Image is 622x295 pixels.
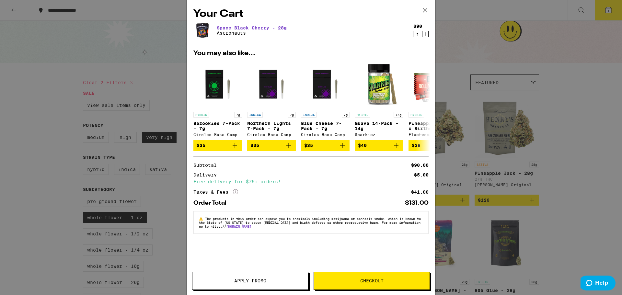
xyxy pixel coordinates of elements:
[422,31,429,37] button: Increment
[193,121,242,131] p: Bazookies 7-Pack - 7g
[193,200,231,206] div: Order Total
[217,25,287,30] a: Space Black Cherry - 28g
[247,140,296,151] button: Add to bag
[193,140,242,151] button: Add to bag
[409,60,457,140] a: Open page for Pineapple Breeze x Birthday Cake Pre-Ground - 14g from Fleetwood
[409,60,457,108] img: Fleetwood - Pineapple Breeze x Birthday Cake Pre-Ground - 14g
[193,7,429,21] h2: Your Cart
[355,132,403,137] div: Sparkiez
[342,112,350,118] p: 7g
[197,143,205,148] span: $35
[413,32,422,37] div: 1
[247,112,263,118] p: INDICA
[193,112,209,118] p: HYBRID
[409,112,424,118] p: HYBRID
[247,132,296,137] div: Circles Base Camp
[193,163,221,167] div: Subtotal
[193,173,221,177] div: Delivery
[413,24,422,29] div: $90
[409,132,457,137] div: Fleetwood
[288,112,296,118] p: 7g
[301,60,350,140] a: Open page for Blue Cheese 7-Pack - 7g from Circles Base Camp
[193,60,242,108] img: Circles Base Camp - Bazookies 7-Pack - 7g
[409,140,457,151] button: Add to bag
[394,112,403,118] p: 14g
[193,60,242,140] a: Open page for Bazookies 7-Pack - 7g from Circles Base Camp
[355,140,403,151] button: Add to bag
[217,30,287,36] p: Astronauts
[411,163,429,167] div: $90.00
[581,276,616,292] iframe: Opens a widget where you can find more information
[360,278,384,283] span: Checkout
[355,112,370,118] p: HYBRID
[247,60,296,108] img: Circles Base Camp - Northern Lights 7-Pack - 7g
[355,121,403,131] p: Guava 14-Pack - 14g
[226,224,251,228] a: [DOMAIN_NAME]
[234,278,266,283] span: Apply Promo
[192,272,308,290] button: Apply Promo
[193,189,238,195] div: Taxes & Fees
[355,60,403,108] img: Sparkiez - Guava 14-Pack - 14g
[314,272,430,290] button: Checkout
[193,50,429,57] h2: You may also like...
[199,217,205,221] span: ⚠️
[358,143,367,148] span: $40
[304,143,313,148] span: $35
[301,112,317,118] p: INDICA
[250,143,259,148] span: $35
[193,21,212,40] img: Astronauts - Space Black Cherry - 28g
[407,31,413,37] button: Decrement
[411,190,429,194] div: $41.00
[301,140,350,151] button: Add to bag
[405,200,429,206] div: $131.00
[193,179,429,184] div: Free delivery for $75+ orders!
[412,143,420,148] span: $38
[409,121,457,131] p: Pineapple Breeze x Birthday Cake Pre-Ground - 14g
[414,173,429,177] div: $5.00
[247,121,296,131] p: Northern Lights 7-Pack - 7g
[301,121,350,131] p: Blue Cheese 7-Pack - 7g
[234,112,242,118] p: 7g
[301,132,350,137] div: Circles Base Camp
[355,60,403,140] a: Open page for Guava 14-Pack - 14g from Sparkiez
[247,60,296,140] a: Open page for Northern Lights 7-Pack - 7g from Circles Base Camp
[199,217,421,228] span: The products in this order can expose you to chemicals including marijuana or cannabis smoke, whi...
[301,60,350,108] img: Circles Base Camp - Blue Cheese 7-Pack - 7g
[193,132,242,137] div: Circles Base Camp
